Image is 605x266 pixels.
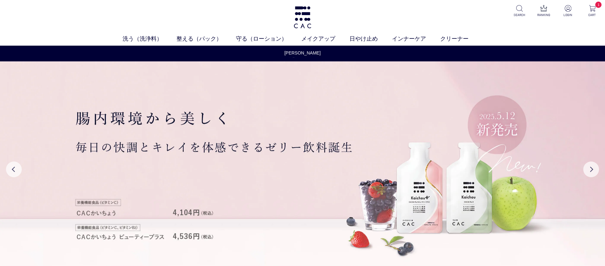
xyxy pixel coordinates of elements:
button: Previous [6,161,22,177]
a: 1 CART [585,5,600,17]
a: インナーケア [392,35,440,43]
a: [PERSON_NAME]休業のお知らせ [283,50,322,63]
img: logo [293,6,312,28]
p: CART [585,13,600,17]
p: LOGIN [560,13,576,17]
a: RANKING [536,5,551,17]
a: LOGIN [560,5,576,17]
p: RANKING [536,13,551,17]
a: 整える（パック） [176,35,236,43]
a: SEARCH [512,5,527,17]
p: SEARCH [512,13,527,17]
button: Next [583,161,599,177]
a: 日やけ止め [349,35,392,43]
span: 1 [595,2,602,8]
a: 洗う（洗浄料） [123,35,176,43]
a: クリーナー [440,35,483,43]
a: 守る（ローション） [236,35,301,43]
a: メイクアップ [301,35,349,43]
